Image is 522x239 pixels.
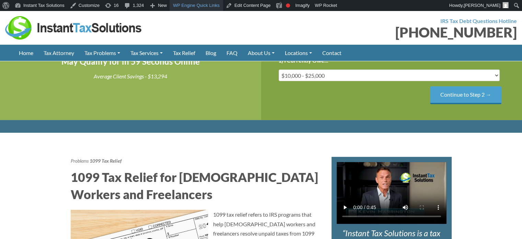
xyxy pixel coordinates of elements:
a: Tax Problems [79,45,125,61]
a: Problems [71,158,89,164]
a: Tax Services [125,45,168,61]
h2: 1099 Tax Relief for [DEMOGRAPHIC_DATA] Workers and Freelancers [71,169,321,203]
a: About Us [243,45,280,61]
span: [PERSON_NAME] [464,3,500,8]
img: Instant Tax Solutions Logo [5,16,142,40]
a: Tax Attorney [38,45,79,61]
a: Contact [317,45,347,61]
div: [PHONE_NUMBER] [266,25,517,39]
a: FAQ [221,45,243,61]
a: Tax Relief [168,45,200,61]
strong: IRS Tax Debt Questions Hotline [440,18,517,24]
strong: 1099 Tax Relief [90,158,121,164]
i: Average Client Savings - $13,294 [94,73,167,79]
a: Locations [280,45,317,61]
a: Instant Tax Solutions Logo [5,24,142,30]
div: Focus keyphrase not set [286,3,290,8]
a: Home [14,45,38,61]
a: Blog [200,45,221,61]
input: Continue to Step 2 → [430,86,501,104]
